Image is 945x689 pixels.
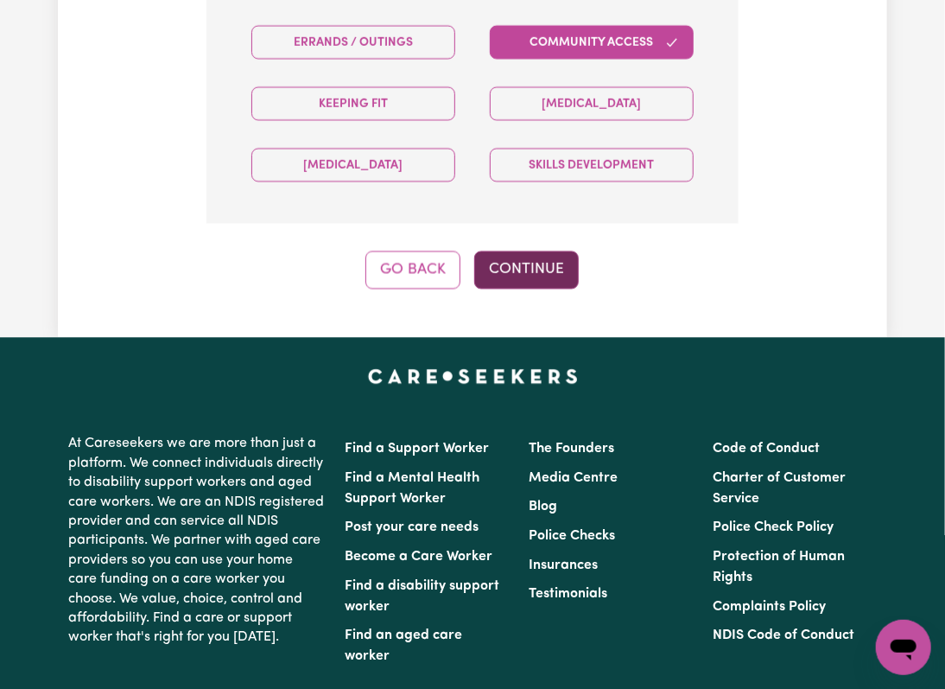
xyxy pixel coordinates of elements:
[68,427,324,654] p: At Careseekers we are more than just a platform. We connect individuals directly to disability su...
[345,520,479,534] a: Post your care needs
[368,368,578,382] a: Careseekers home page
[365,251,460,289] button: Go Back
[345,471,479,506] a: Find a Mental Health Support Worker
[529,471,618,485] a: Media Centre
[529,500,557,514] a: Blog
[714,442,821,456] a: Code of Conduct
[474,251,579,289] button: Continue
[490,86,694,120] button: [MEDICAL_DATA]
[251,86,455,120] button: Keeping fit
[251,148,455,182] button: [MEDICAL_DATA]
[345,550,492,564] a: Become a Care Worker
[714,550,846,584] a: Protection of Human Rights
[345,579,499,614] a: Find a disability support worker
[529,529,615,543] a: Police Checks
[345,628,462,663] a: Find an aged care worker
[529,558,598,572] a: Insurances
[251,25,455,59] button: Errands / Outings
[714,471,847,506] a: Charter of Customer Service
[490,25,694,59] button: Community access
[876,620,931,675] iframe: Button to launch messaging window
[714,600,827,614] a: Complaints Policy
[714,520,834,534] a: Police Check Policy
[529,442,614,456] a: The Founders
[529,587,607,601] a: Testimonials
[714,628,855,642] a: NDIS Code of Conduct
[490,148,694,182] button: Skills Development
[345,442,489,456] a: Find a Support Worker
